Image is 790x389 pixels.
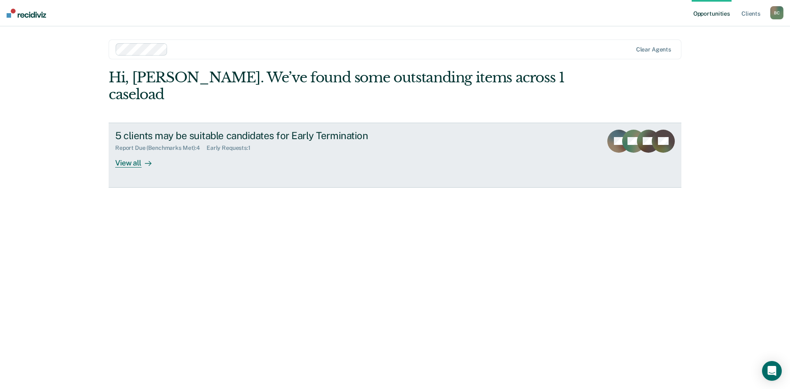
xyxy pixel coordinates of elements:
[109,69,567,103] div: Hi, [PERSON_NAME]. We’ve found some outstanding items across 1 caseload
[207,144,257,151] div: Early Requests : 1
[770,6,783,19] div: B C
[109,123,681,188] a: 5 clients may be suitable candidates for Early TerminationReport Due (Benchmarks Met):4Early Requ...
[7,9,46,18] img: Recidiviz
[115,144,207,151] div: Report Due (Benchmarks Met) : 4
[115,130,404,142] div: 5 clients may be suitable candidates for Early Termination
[762,361,782,381] div: Open Intercom Messenger
[770,6,783,19] button: BC
[636,46,671,53] div: Clear agents
[115,151,161,168] div: View all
